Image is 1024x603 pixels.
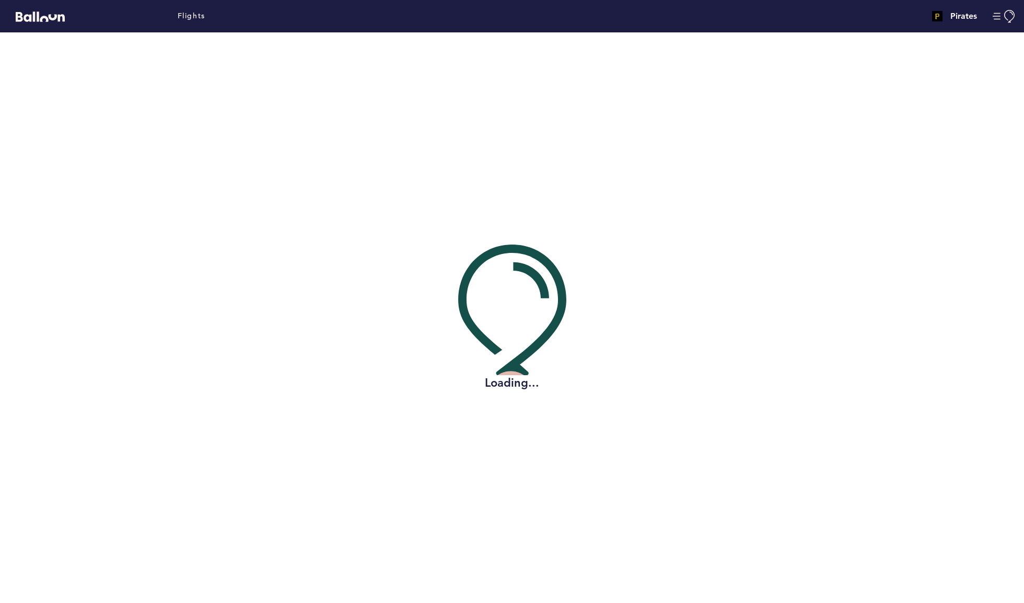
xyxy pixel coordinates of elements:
a: Flights [178,10,205,22]
h4: Pirates [950,10,977,22]
a: Balloon [8,10,65,21]
button: Manage Account [993,10,1016,23]
h2: Loading... [458,375,566,391]
svg: Balloon [16,11,65,22]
